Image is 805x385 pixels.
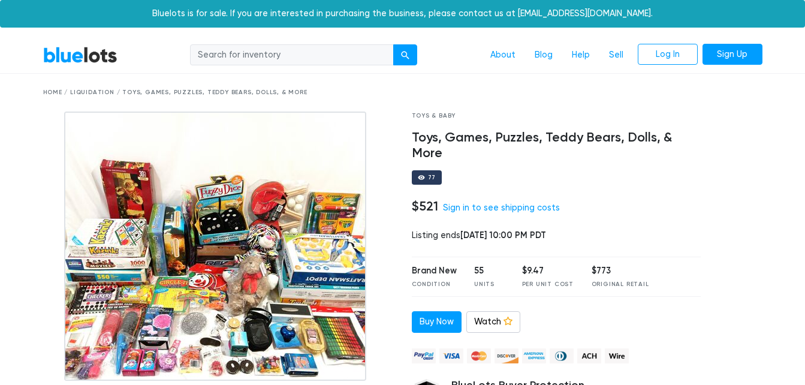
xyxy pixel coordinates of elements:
[592,280,649,289] div: Original Retail
[522,348,546,363] img: american_express-ae2a9f97a040b4b41f6397f7637041a5861d5f99d0716c09922aba4e24c8547d.png
[412,130,701,161] h4: Toys, Games, Puzzles, Teddy Bears, Dolls, & More
[474,280,504,289] div: Units
[703,44,762,65] a: Sign Up
[525,44,562,67] a: Blog
[605,348,629,363] img: wire-908396882fe19aaaffefbd8e17b12f2f29708bd78693273c0e28e3a24408487f.png
[439,348,463,363] img: visa-79caf175f036a155110d1892330093d4c38f53c55c9ec9e2c3a54a56571784bb.png
[481,44,525,67] a: About
[522,264,574,278] div: $9.47
[43,88,762,97] div: Home / Liquidation / Toys, Games, Puzzles, Teddy Bears, Dolls, & More
[495,348,518,363] img: discover-82be18ecfda2d062aad2762c1ca80e2d36a4073d45c9e0ffae68cd515fbd3d32.png
[412,229,701,242] div: Listing ends
[467,348,491,363] img: mastercard-42073d1d8d11d6635de4c079ffdb20a4f30a903dc55d1612383a1b395dd17f39.png
[412,311,462,333] a: Buy Now
[443,203,560,213] a: Sign in to see shipping costs
[522,280,574,289] div: Per Unit Cost
[550,348,574,363] img: diners_club-c48f30131b33b1bb0e5d0e2dbd43a8bea4cb12cb2961413e2f4250e06c020426.png
[412,280,457,289] div: Condition
[412,198,438,214] h4: $521
[460,230,546,240] span: [DATE] 10:00 PM PDT
[412,112,701,121] div: Toys & Baby
[190,44,394,66] input: Search for inventory
[562,44,599,67] a: Help
[412,348,436,363] img: paypal_credit-80455e56f6e1299e8d57f40c0dcee7b8cd4ae79b9eccbfc37e2480457ba36de9.png
[577,348,601,363] img: ach-b7992fed28a4f97f893c574229be66187b9afb3f1a8d16a4691d3d3140a8ab00.png
[474,264,504,278] div: 55
[64,112,366,381] img: 27e2a98b-ce9c-4665-844c-42c009af2d5d-1752164510.jpg
[599,44,633,67] a: Sell
[638,44,698,65] a: Log In
[412,264,457,278] div: Brand New
[466,311,520,333] a: Watch
[592,264,649,278] div: $773
[428,175,436,181] div: 77
[43,46,117,64] a: BlueLots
